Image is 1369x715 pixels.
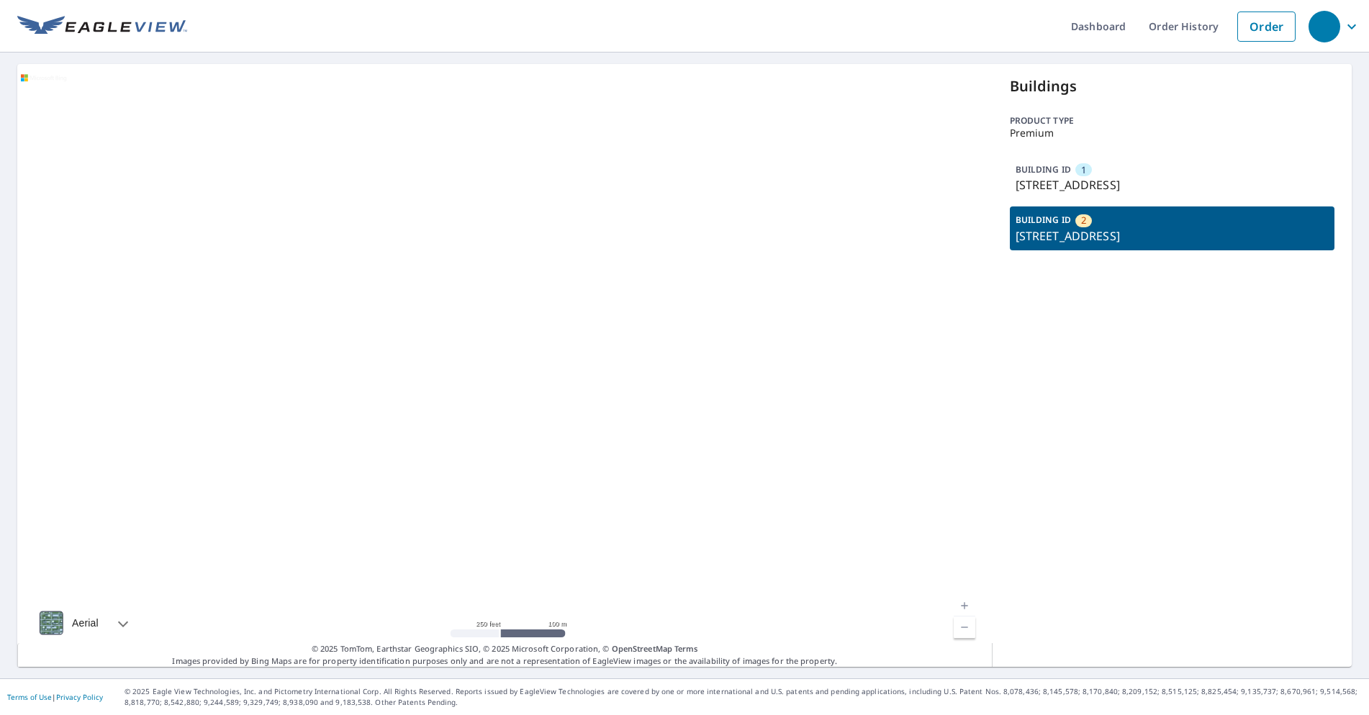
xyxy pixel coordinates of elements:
a: Current Level 17, Zoom In [954,595,975,616]
p: BUILDING ID [1016,163,1071,176]
span: 2 [1081,214,1086,227]
a: Terms of Use [7,692,52,702]
div: Aerial [68,605,103,641]
p: Images provided by Bing Maps are for property identification purposes only and are not a represen... [17,643,993,667]
a: OpenStreetMap [612,643,672,654]
a: Current Level 17, Zoom Out [954,616,975,638]
a: Terms [674,643,698,654]
a: Privacy Policy [56,692,103,702]
p: Buildings [1010,76,1335,97]
img: EV Logo [17,16,187,37]
div: Aerial [35,605,142,641]
p: [STREET_ADDRESS] [1016,227,1329,245]
a: Order [1237,12,1296,42]
p: © 2025 Eagle View Technologies, Inc. and Pictometry International Corp. All Rights Reserved. Repo... [125,686,1362,708]
span: © 2025 TomTom, Earthstar Geographics SIO, © 2025 Microsoft Corporation, © [312,643,698,655]
span: 1 [1081,163,1086,177]
p: | [7,693,103,701]
p: Product type [1010,114,1335,127]
p: [STREET_ADDRESS] [1016,176,1329,193]
p: BUILDING ID [1016,214,1071,226]
p: Premium [1010,127,1335,139]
